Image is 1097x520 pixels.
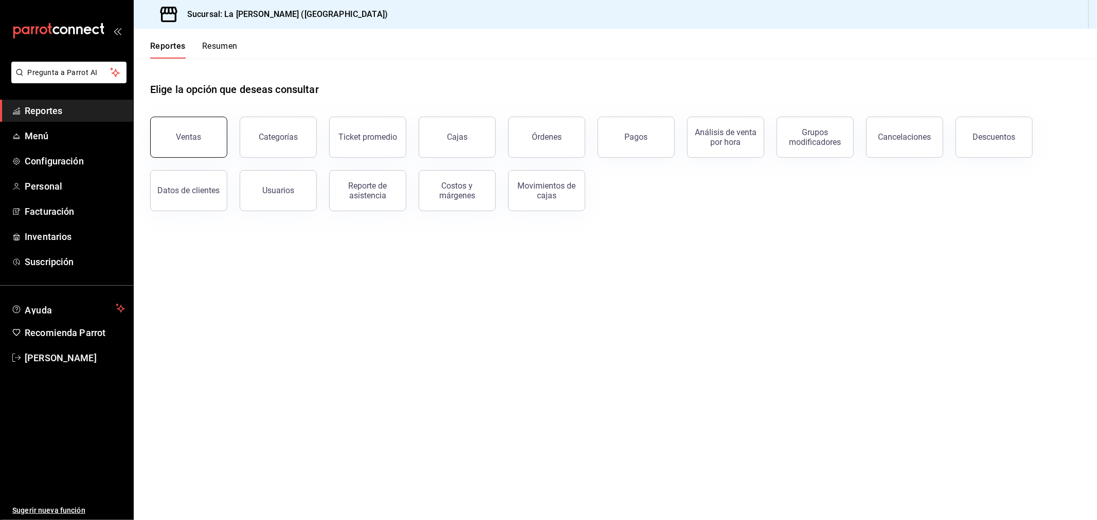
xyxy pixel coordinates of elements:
[240,170,317,211] button: Usuarios
[113,27,121,35] button: open_drawer_menu
[419,117,496,158] button: Cajas
[508,117,585,158] button: Órdenes
[878,132,931,142] div: Cancelaciones
[598,117,675,158] button: Pagos
[25,179,125,193] span: Personal
[419,170,496,211] button: Costos y márgenes
[150,41,238,59] div: navigation tabs
[532,132,562,142] div: Órdenes
[783,127,847,147] div: Grupos modificadores
[25,129,125,143] span: Menú
[259,132,298,142] div: Categorías
[515,181,579,200] div: Movimientos de cajas
[202,41,238,59] button: Resumen
[150,117,227,158] button: Ventas
[176,132,202,142] div: Ventas
[25,230,125,244] span: Inventarios
[25,351,125,365] span: [PERSON_NAME]
[687,117,764,158] button: Análisis de venta por hora
[7,75,127,85] a: Pregunta a Parrot AI
[866,117,943,158] button: Cancelaciones
[150,170,227,211] button: Datos de clientes
[973,132,1016,142] div: Descuentos
[694,127,758,147] div: Análisis de venta por hora
[777,117,854,158] button: Grupos modificadores
[508,170,585,211] button: Movimientos de cajas
[25,154,125,168] span: Configuración
[956,117,1033,158] button: Descuentos
[25,104,125,118] span: Reportes
[179,8,388,21] h3: Sucursal: La [PERSON_NAME] ([GEOGRAPHIC_DATA])
[25,255,125,269] span: Suscripción
[28,67,111,78] span: Pregunta a Parrot AI
[625,132,648,142] div: Pagos
[150,41,186,59] button: Reportes
[262,185,294,195] div: Usuarios
[338,132,397,142] div: Ticket promedio
[150,82,319,97] h1: Elige la opción que deseas consultar
[158,185,220,195] div: Datos de clientes
[240,117,317,158] button: Categorías
[12,505,125,516] span: Sugerir nueva función
[447,132,467,142] div: Cajas
[329,117,406,158] button: Ticket promedio
[25,326,125,340] span: Recomienda Parrot
[11,62,127,83] button: Pregunta a Parrot AI
[25,302,112,314] span: Ayuda
[329,170,406,211] button: Reporte de asistencia
[425,181,489,200] div: Costos y márgenes
[336,181,400,200] div: Reporte de asistencia
[25,205,125,218] span: Facturación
